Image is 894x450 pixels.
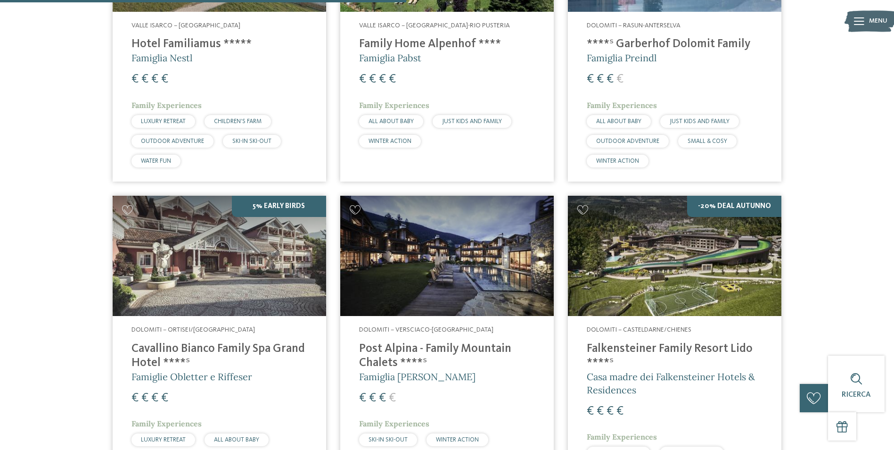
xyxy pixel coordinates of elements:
[616,405,623,417] span: €
[131,342,307,370] h4: Cavallino Bianco Family Spa Grand Hotel ****ˢ
[616,73,623,85] span: €
[131,52,192,64] span: Famiglia Nestl
[131,392,139,404] span: €
[842,391,871,399] span: Ricerca
[359,22,510,29] span: Valle Isarco – [GEOGRAPHIC_DATA]-Rio Pusteria
[161,392,168,404] span: €
[587,371,755,396] span: Casa madre dei Falkensteiner Hotels & Residences
[596,158,639,164] span: WINTER ACTION
[141,118,186,125] span: LUXURY RETREAT
[369,392,376,404] span: €
[587,100,657,110] span: Family Experiences
[359,37,535,51] h4: Family Home Alpenhof ****
[379,73,386,85] span: €
[436,437,479,443] span: WINTER ACTION
[597,405,604,417] span: €
[568,196,781,316] img: Cercate un hotel per famiglie? Qui troverete solo i migliori!
[131,22,240,29] span: Valle Isarco – [GEOGRAPHIC_DATA]
[607,405,614,417] span: €
[369,73,376,85] span: €
[359,73,366,85] span: €
[141,73,148,85] span: €
[359,52,421,64] span: Famiglia Pabst
[232,138,271,144] span: SKI-IN SKI-OUT
[359,326,493,333] span: Dolomiti – Versciaco-[GEOGRAPHIC_DATA]
[214,437,259,443] span: ALL ABOUT BABY
[151,73,158,85] span: €
[369,138,411,144] span: WINTER ACTION
[340,196,554,316] img: Post Alpina - Family Mountain Chalets ****ˢ
[359,392,366,404] span: €
[389,73,396,85] span: €
[587,432,657,442] span: Family Experiences
[596,118,641,125] span: ALL ABOUT BABY
[607,73,614,85] span: €
[113,196,326,316] img: Family Spa Grand Hotel Cavallino Bianco ****ˢ
[587,73,594,85] span: €
[442,118,502,125] span: JUST KIDS AND FAMILY
[131,326,255,333] span: Dolomiti – Ortisei/[GEOGRAPHIC_DATA]
[359,419,429,428] span: Family Experiences
[214,118,262,125] span: CHILDREN’S FARM
[587,37,763,51] h4: ****ˢ Garberhof Dolomit Family
[369,437,408,443] span: SKI-IN SKI-OUT
[359,100,429,110] span: Family Experiences
[131,73,139,85] span: €
[670,118,730,125] span: JUST KIDS AND FAMILY
[141,138,204,144] span: OUTDOOR ADVENTURE
[131,419,202,428] span: Family Experiences
[587,405,594,417] span: €
[141,437,186,443] span: LUXURY RETREAT
[131,371,252,383] span: Famiglie Obletter e Riffeser
[369,118,414,125] span: ALL ABOUT BABY
[359,371,476,383] span: Famiglia [PERSON_NAME]
[359,342,535,370] h4: Post Alpina - Family Mountain Chalets ****ˢ
[161,73,168,85] span: €
[131,100,202,110] span: Family Experiences
[389,392,396,404] span: €
[141,392,148,404] span: €
[379,392,386,404] span: €
[141,158,171,164] span: WATER FUN
[688,138,727,144] span: SMALL & COSY
[597,73,604,85] span: €
[596,138,659,144] span: OUTDOOR ADVENTURE
[587,52,656,64] span: Famiglia Preindl
[587,342,763,370] h4: Falkensteiner Family Resort Lido ****ˢ
[151,392,158,404] span: €
[587,22,681,29] span: Dolomiti – Rasun-Anterselva
[587,326,691,333] span: Dolomiti – Casteldarne/Chienes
